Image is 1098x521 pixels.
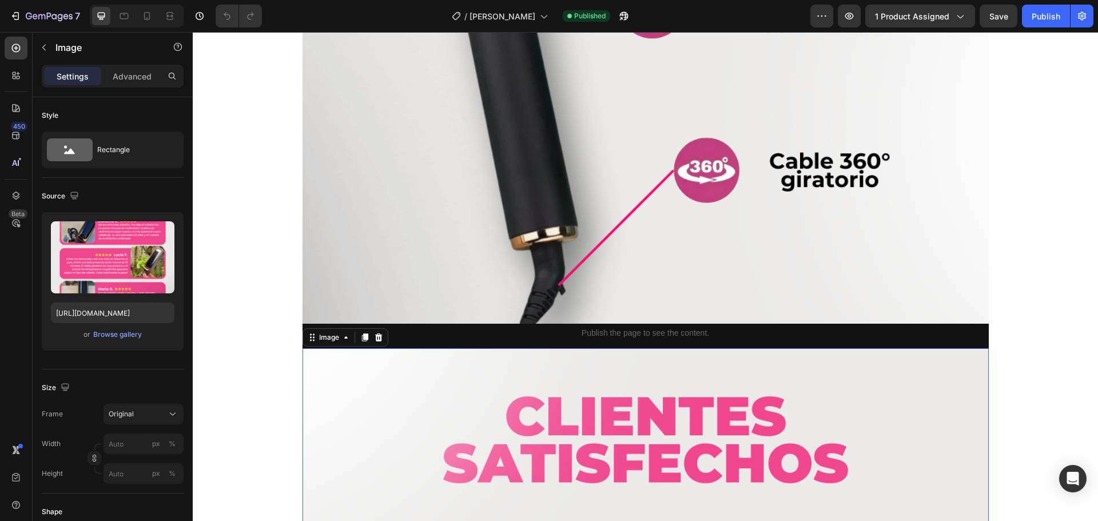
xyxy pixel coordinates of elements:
div: Undo/Redo [216,5,262,27]
p: Image [55,41,153,54]
div: Source [42,189,81,204]
div: % [169,439,176,449]
input: px% [104,463,184,484]
span: or [83,328,90,341]
p: 7 [75,9,80,23]
button: Save [980,5,1017,27]
div: Publish [1032,10,1060,22]
label: Height [42,468,63,479]
span: Published [574,11,606,21]
div: Beta [9,209,27,218]
label: Width [42,439,61,449]
span: / [464,10,467,22]
div: Rectangle [97,137,167,163]
span: Save [989,11,1008,21]
span: Original [109,409,134,419]
button: 1 product assigned [865,5,975,27]
div: Open Intercom Messenger [1059,465,1087,492]
button: Original [104,404,184,424]
p: Advanced [113,70,152,82]
input: https://example.com/image.jpg [51,303,174,323]
button: Publish [1022,5,1070,27]
button: % [149,437,163,451]
iframe: Design area [193,32,1098,521]
button: px [165,437,179,451]
div: 450 [11,122,27,131]
div: % [169,468,176,479]
input: px% [104,433,184,454]
div: Shape [42,507,62,517]
label: Frame [42,409,63,419]
p: Settings [57,70,89,82]
div: Style [42,110,58,121]
img: preview-image [51,221,174,293]
span: 1 product assigned [875,10,949,22]
div: Size [42,380,72,396]
div: px [152,439,160,449]
button: % [149,467,163,480]
span: [PERSON_NAME] [470,10,535,22]
div: px [152,468,160,479]
button: 7 [5,5,85,27]
button: px [165,467,179,480]
button: Browse gallery [93,329,142,340]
